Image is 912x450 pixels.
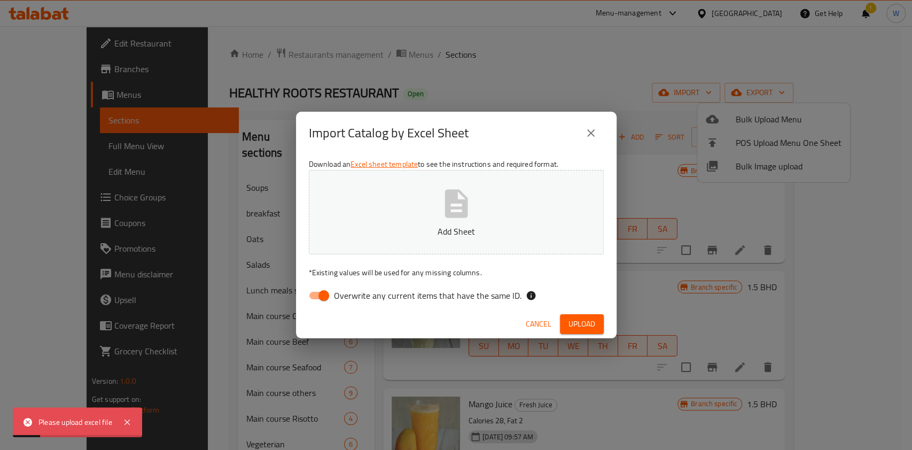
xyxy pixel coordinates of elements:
a: Excel sheet template [350,157,418,171]
h2: Import Catalog by Excel Sheet [309,125,469,142]
span: Cancel [526,317,551,331]
button: close [578,120,604,146]
button: Upload [560,314,604,334]
button: Cancel [521,314,556,334]
p: Existing values will be used for any missing columns. [309,267,604,278]
span: Overwrite any current items that have the same ID. [334,289,521,302]
span: Upload [568,317,595,331]
div: Download an to see the instructions and required format. [296,154,617,309]
p: Add Sheet [325,225,587,238]
svg: If the overwrite option isn't selected, then the items that match an existing ID will be ignored ... [526,290,536,301]
div: Please upload excel file [38,416,112,428]
button: Add Sheet [309,170,604,254]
